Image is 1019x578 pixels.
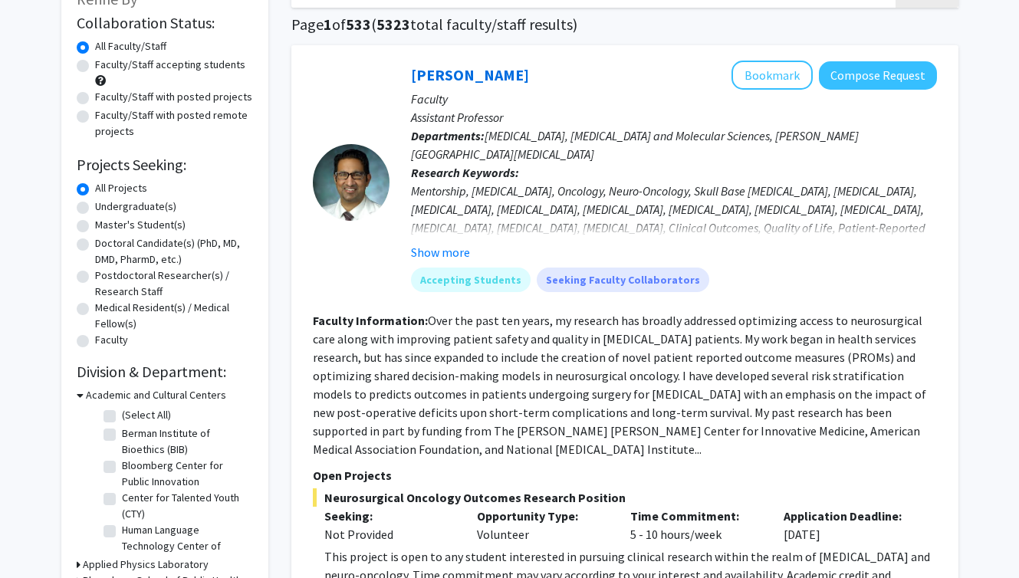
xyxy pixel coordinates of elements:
[313,313,428,328] b: Faculty Information:
[324,525,455,544] div: Not Provided
[376,15,410,34] span: 5323
[313,313,926,457] fg-read-more: Over the past ten years, my research has broadly addressed optimizing access to neurosurgical car...
[819,61,937,90] button: Compose Request to Raj Mukherjee
[465,507,619,544] div: Volunteer
[95,235,253,268] label: Doctoral Candidate(s) (PhD, MD, DMD, PharmD, etc.)
[411,128,859,162] span: [MEDICAL_DATA], [MEDICAL_DATA] and Molecular Sciences, [PERSON_NAME][GEOGRAPHIC_DATA][MEDICAL_DATA]
[411,108,937,126] p: Assistant Professor
[411,165,519,180] b: Research Keywords:
[537,268,709,292] mat-chip: Seeking Faculty Collaborators
[95,89,252,105] label: Faculty/Staff with posted projects
[95,57,245,73] label: Faculty/Staff accepting students
[313,488,937,507] span: Neurosurgical Oncology Outcomes Research Position
[122,458,249,490] label: Bloomberg Center for Public Innovation
[12,509,65,567] iframe: Chat
[77,156,253,174] h2: Projects Seeking:
[86,387,226,403] h3: Academic and Cultural Centers
[291,15,958,34] h1: Page of ( total faculty/staff results)
[619,507,772,544] div: 5 - 10 hours/week
[411,65,529,84] a: [PERSON_NAME]
[95,199,176,215] label: Undergraduate(s)
[772,507,925,544] div: [DATE]
[95,268,253,300] label: Postdoctoral Researcher(s) / Research Staff
[77,14,253,32] h2: Collaboration Status:
[411,182,937,292] div: Mentorship, [MEDICAL_DATA], Oncology, Neuro-Oncology, Skull Base [MEDICAL_DATA], [MEDICAL_DATA], ...
[122,490,249,522] label: Center for Talented Youth (CTY)
[313,466,937,484] p: Open Projects
[95,332,128,348] label: Faculty
[630,507,761,525] p: Time Commitment:
[122,522,249,570] label: Human Language Technology Center of Excellence (HLTCOE)
[95,300,253,332] label: Medical Resident(s) / Medical Fellow(s)
[95,107,253,140] label: Faculty/Staff with posted remote projects
[411,128,485,143] b: Departments:
[95,217,186,233] label: Master's Student(s)
[477,507,607,525] p: Opportunity Type:
[83,557,209,573] h3: Applied Physics Laboratory
[411,268,531,292] mat-chip: Accepting Students
[122,407,171,423] label: (Select All)
[324,507,455,525] p: Seeking:
[731,61,813,90] button: Add Raj Mukherjee to Bookmarks
[411,90,937,108] p: Faculty
[122,425,249,458] label: Berman Institute of Bioethics (BIB)
[95,180,147,196] label: All Projects
[95,38,166,54] label: All Faculty/Staff
[324,15,332,34] span: 1
[411,243,470,261] button: Show more
[346,15,371,34] span: 533
[784,507,914,525] p: Application Deadline:
[77,363,253,381] h2: Division & Department:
